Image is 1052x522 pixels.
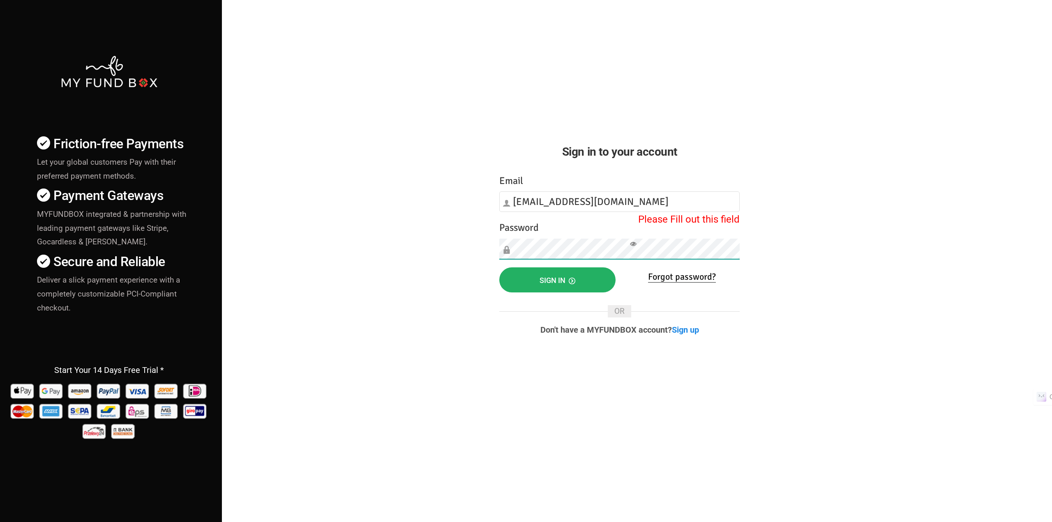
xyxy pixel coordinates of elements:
img: Amazon [67,381,94,401]
h2: Sign in to your account [499,143,740,161]
img: Ideal Pay [182,381,209,401]
h4: Payment Gateways [37,186,189,206]
a: Sign up [672,325,699,335]
img: banktransfer [110,421,137,441]
p: Don't have a MYFUNDBOX account? [499,326,740,334]
button: Sign in [499,267,616,292]
img: p24 Pay [81,421,108,441]
img: Bancontact Pay [96,401,122,421]
img: mb Pay [153,401,180,421]
img: Paypal [96,381,122,401]
a: Forgot password? [648,271,716,283]
h4: Friction-free Payments [37,134,189,154]
input: Email [499,191,740,212]
img: giropay [182,401,209,421]
h4: Secure and Reliable [37,252,189,272]
span: MYFUNDBOX integrated & partnership with leading payment gateways like Stripe, Gocardless & [PERSO... [37,209,186,247]
img: american_express Pay [38,401,65,421]
img: sepa Pay [67,401,94,421]
span: Sign in [540,276,575,285]
label: Please Fill out this field [638,212,740,227]
img: Google Pay [38,381,65,401]
img: Apple Pay [9,381,36,401]
label: Email [499,173,523,189]
img: Visa [125,381,151,401]
img: Sofort Pay [153,381,180,401]
img: mfbwhite.png [60,55,158,89]
span: OR [608,305,631,317]
img: Mastercard Pay [9,401,36,421]
span: Let your global customers Pay with their preferred payment methods. [37,157,176,181]
label: Password [499,220,539,235]
img: EPS Pay [125,401,151,421]
span: Deliver a slick payment experience with a completely customizable PCI-Compliant checkout. [37,275,180,313]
